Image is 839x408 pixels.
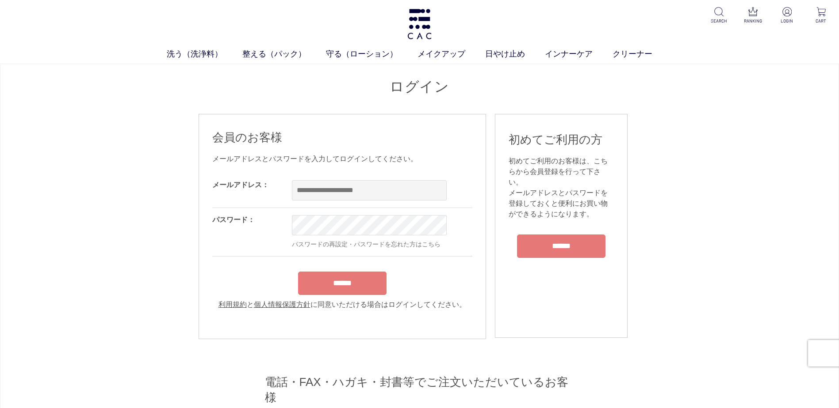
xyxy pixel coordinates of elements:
p: CART [810,18,832,24]
label: メールアドレス： [212,181,269,189]
p: LOGIN [776,18,798,24]
div: メールアドレスとパスワードを入力してログインしてください。 [212,154,472,164]
a: クリーナー [613,48,672,60]
a: 個人情報保護方針 [254,301,310,308]
h1: ログイン [199,77,641,96]
p: RANKING [742,18,764,24]
a: 守る（ローション） [326,48,418,60]
span: 初めてご利用の方 [509,133,602,146]
a: LOGIN [776,7,798,24]
div: 初めてご利用のお客様は、こちらから会員登録を行って下さい。 メールアドレスとパスワードを登録しておくと便利にお買い物ができるようになります。 [509,156,614,219]
span: 会員のお客様 [212,131,282,144]
a: SEARCH [708,7,730,24]
h2: 電話・FAX・ハガキ・封書等でご注文いただいているお客様 [265,374,575,405]
a: インナーケア [545,48,613,60]
a: RANKING [742,7,764,24]
a: CART [810,7,832,24]
a: 利用規約 [218,301,247,308]
a: パスワードの再設定・パスワードを忘れた方はこちら [292,241,441,248]
a: 日やけ止め [485,48,545,60]
p: SEARCH [708,18,730,24]
a: メイクアップ [418,48,485,60]
img: logo [406,9,433,39]
a: 整える（パック） [242,48,326,60]
div: と に同意いただける場合はログインしてください。 [212,299,472,310]
label: パスワード： [212,216,255,223]
a: 洗う（洗浄料） [167,48,242,60]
